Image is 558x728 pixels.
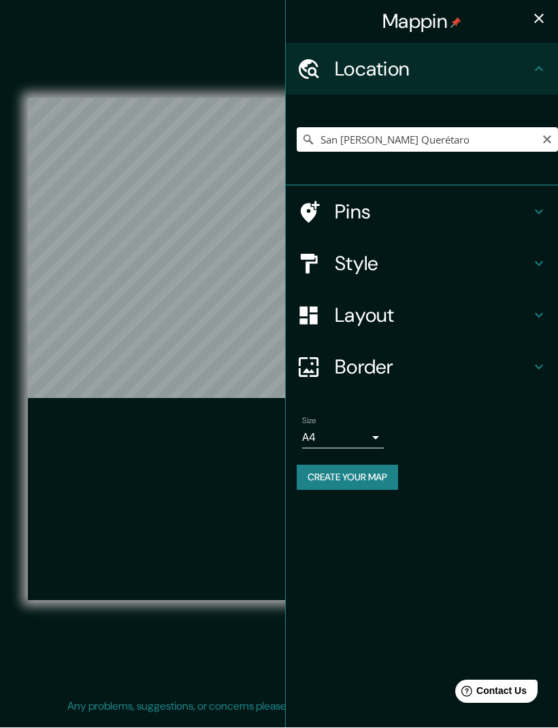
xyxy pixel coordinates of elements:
[28,99,328,399] canvas: Map
[450,18,461,29] img: pin-icon.png
[335,57,531,82] h4: Location
[302,416,316,427] label: Size
[542,133,553,146] button: Clear
[302,427,384,449] div: A4
[335,252,531,276] h4: Style
[297,128,558,152] input: Pick your city or area
[286,44,558,95] div: Location
[437,675,543,713] iframe: Help widget launcher
[297,465,398,491] button: Create your map
[286,238,558,290] div: Style
[286,290,558,342] div: Layout
[335,303,531,328] h4: Layout
[335,200,531,225] h4: Pins
[382,10,461,34] h4: Mappin
[67,699,486,715] p: Any problems, suggestions, or concerns please email .
[286,342,558,393] div: Border
[335,355,531,380] h4: Border
[286,186,558,238] div: Pins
